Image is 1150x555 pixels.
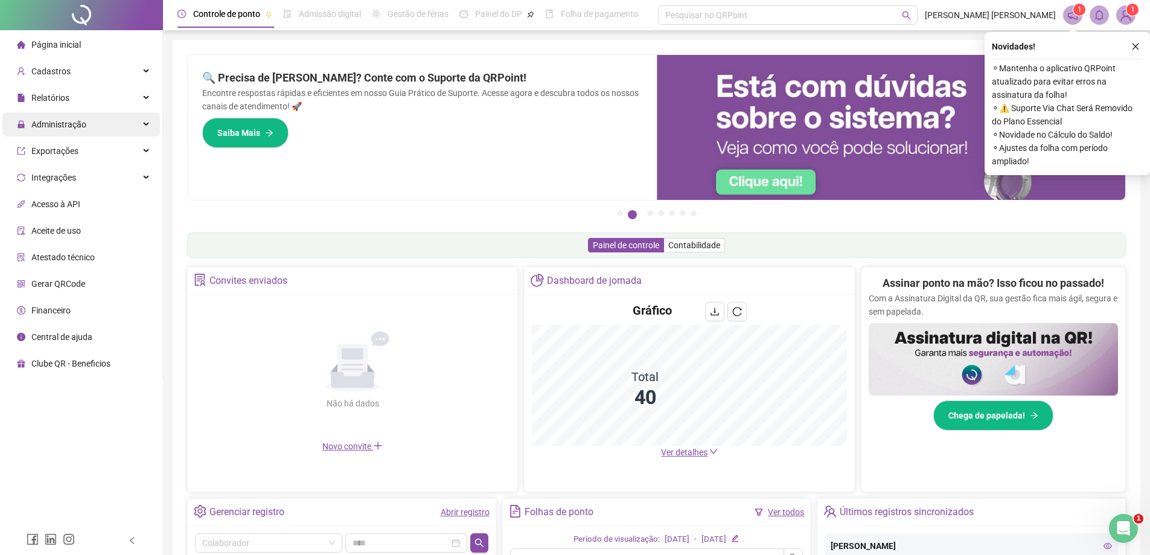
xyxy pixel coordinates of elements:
span: pushpin [265,11,272,18]
div: Folhas de ponto [525,502,593,522]
img: banner%2F0cf4e1f0-cb71-40ef-aa93-44bd3d4ee559.png [657,55,1126,200]
span: Controle de ponto [193,9,260,19]
span: lock [17,120,25,129]
span: api [17,200,25,208]
span: close [1131,42,1140,51]
button: 5 [669,210,675,216]
button: Saiba Mais [202,118,289,148]
span: solution [194,274,206,286]
span: user-add [17,67,25,75]
span: 1 [1134,514,1143,524]
a: Abrir registro [441,507,490,517]
div: Gerenciar registro [209,502,284,522]
span: Painel de controle [593,240,659,250]
span: instagram [63,533,75,545]
span: pushpin [527,11,534,18]
span: search [902,11,911,20]
span: file [17,94,25,102]
span: Financeiro [31,306,71,315]
span: Cadastros [31,66,71,76]
span: filter [755,508,763,516]
span: Administração [31,120,86,129]
h4: Gráfico [633,302,672,319]
span: eye [1104,542,1112,550]
sup: Atualize o seu contato no menu Meus Dados [1126,4,1139,16]
span: linkedin [45,533,57,545]
span: file-text [509,505,522,518]
span: audit [17,226,25,235]
span: ⚬ Mantenha o aplicativo QRPoint atualizado para evitar erros na assinatura da folha! [992,62,1143,101]
span: gift [17,359,25,368]
span: Clube QR - Beneficios [31,359,110,368]
span: left [128,536,136,545]
button: 4 [658,210,664,216]
span: arrow-right [1030,411,1038,420]
span: search [474,538,484,548]
p: Encontre respostas rápidas e eficientes em nosso Guia Prático de Suporte. Acesse agora e descubra... [202,86,642,113]
span: clock-circle [177,10,186,18]
span: down [709,448,718,456]
span: plus [373,441,383,451]
button: Chega de papelada! [933,400,1053,431]
span: Gestão de férias [388,9,449,19]
span: Ver detalhes [661,448,708,457]
span: info-circle [17,333,25,341]
span: book [545,10,554,18]
button: 6 [680,210,686,216]
span: sync [17,173,25,182]
div: Período de visualização: [573,533,660,546]
h2: 🔍 Precisa de [PERSON_NAME]? Conte com o Suporte da QRPoint! [202,69,642,86]
span: Aceite de uso [31,226,81,236]
span: team [823,505,836,518]
span: Folha de pagamento [561,9,638,19]
span: notification [1067,10,1078,21]
div: Últimos registros sincronizados [840,502,974,522]
span: Acesso à API [31,199,80,209]
span: ⚬ ⚠️ Suporte Via Chat Será Removido do Plano Essencial [992,101,1143,128]
span: home [17,40,25,49]
img: banner%2F02c71560-61a6-44d4-94b9-c8ab97240462.png [869,323,1118,396]
span: Painel do DP [475,9,522,19]
span: Gerar QRCode [31,279,85,289]
span: Exportações [31,146,78,156]
span: edit [731,534,739,542]
span: sun [372,10,380,18]
button: 1 [617,210,623,216]
span: reload [732,307,742,316]
h2: Assinar ponto na mão? Isso ficou no passado! [883,275,1104,292]
span: ⚬ Novidade no Cálculo do Saldo! [992,128,1143,141]
div: Não há dados [297,397,408,410]
span: Contabilidade [668,240,720,250]
button: 2 [628,210,637,219]
div: [DATE] [665,533,689,546]
p: Com a Assinatura Digital da QR, sua gestão fica mais ágil, segura e sem papelada. [869,292,1118,318]
span: Atestado técnico [31,252,95,262]
span: download [710,307,720,316]
span: Página inicial [31,40,81,50]
span: pie-chart [531,274,543,286]
span: Relatórios [31,93,69,103]
span: file-done [283,10,292,18]
span: dollar [17,306,25,315]
div: [DATE] [701,533,726,546]
span: arrow-right [265,129,273,137]
a: Ver detalhes down [661,448,718,457]
iframe: Intercom live chat [1109,514,1138,543]
span: Novo convite [322,441,383,451]
span: bell [1094,10,1105,21]
span: Saiba Mais [217,126,260,140]
span: Integrações [31,173,76,182]
span: ⚬ Ajustes da folha com período ampliado! [992,141,1143,168]
div: Dashboard de jornada [547,271,642,291]
span: solution [17,253,25,261]
span: Central de ajuda [31,332,92,342]
button: 7 [691,210,697,216]
span: 1 [1078,5,1082,14]
span: Admissão digital [299,9,361,19]
div: - [694,533,697,546]
img: 56052 [1117,6,1135,24]
span: Novidades ! [992,40,1035,53]
span: 1 [1131,5,1135,14]
a: Ver todos [768,507,804,517]
span: qrcode [17,280,25,288]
